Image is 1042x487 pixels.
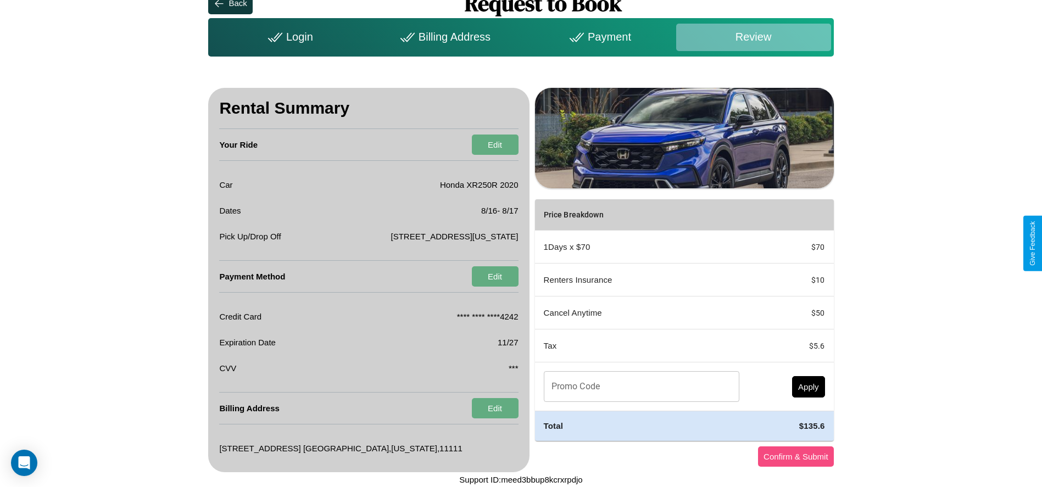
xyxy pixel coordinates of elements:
div: Login [211,24,366,51]
div: Payment [521,24,676,51]
div: Review [676,24,831,51]
p: 11/27 [498,335,519,350]
div: Billing Address [366,24,521,51]
td: $ 5.6 [748,329,834,362]
button: Confirm & Submit [758,446,834,467]
td: $ 10 [748,264,834,296]
h4: Your Ride [219,129,258,160]
p: CVV [219,361,236,376]
button: Edit [472,135,519,155]
p: Car [219,177,232,192]
div: Open Intercom Messenger [11,450,37,476]
h4: Billing Address [219,393,279,424]
p: Expiration Date [219,335,276,350]
p: 1 Days x $ 70 [544,239,739,254]
td: $ 50 [748,296,834,329]
p: Dates [219,203,241,218]
table: simple table [535,199,834,440]
p: Renters Insurance [544,272,739,287]
button: Edit [472,398,519,418]
p: Honda XR250R 2020 [440,177,519,192]
td: $ 70 [748,231,834,264]
p: Support ID: meed3bbup8kcrxrpdjo [459,472,582,487]
button: Apply [792,376,825,398]
p: [STREET_ADDRESS] [GEOGRAPHIC_DATA] , [US_STATE] , 11111 [219,441,462,456]
button: Edit [472,266,519,287]
th: Price Breakdown [535,199,748,231]
h4: Payment Method [219,261,285,292]
p: Pick Up/Drop Off [219,229,281,244]
div: Give Feedback [1029,221,1037,266]
h4: $ 135.6 [757,420,825,432]
p: Credit Card [219,309,261,324]
p: 8 / 16 - 8 / 17 [481,203,519,218]
h4: Total [544,420,739,432]
p: Cancel Anytime [544,305,739,320]
p: Tax [544,338,739,353]
h3: Rental Summary [219,88,518,129]
p: [STREET_ADDRESS][US_STATE] [391,229,519,244]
